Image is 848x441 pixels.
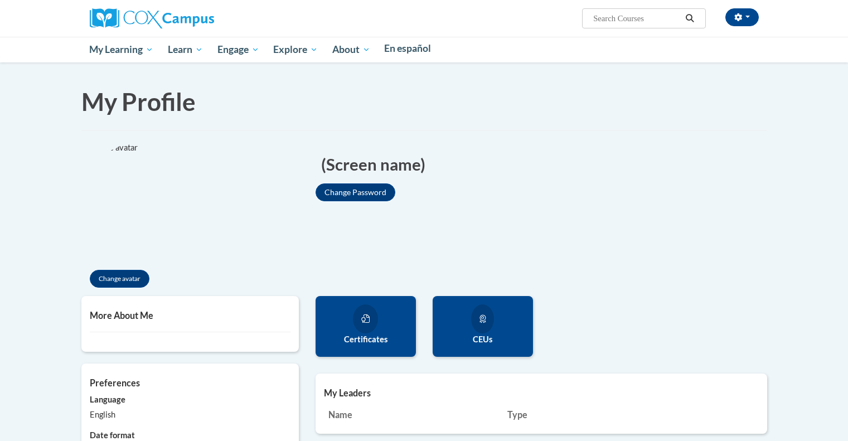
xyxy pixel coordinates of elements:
div: Click to change the profile picture [81,142,204,264]
h5: My Leaders [324,387,759,398]
label: Language [90,394,290,406]
button: Change Password [316,183,395,201]
span: My Profile [81,87,196,116]
span: About [332,43,370,56]
div: English [90,409,290,421]
h5: Preferences [90,377,290,388]
th: Name [324,404,503,425]
th: Type [503,404,661,425]
a: Learn [161,37,210,62]
a: About [325,37,377,62]
a: Engage [210,37,266,62]
span: Learn [168,43,203,56]
img: profile avatar [81,142,204,264]
a: En español [377,37,439,60]
span: En español [384,42,431,54]
button: Change avatar [90,270,149,288]
label: Certificates [324,333,408,346]
label: CEUs [441,333,525,346]
i:  [685,14,695,23]
span: Explore [273,43,318,56]
a: My Learning [83,37,161,62]
span: (Screen name) [321,153,425,176]
a: Cox Campus [90,13,214,22]
h5: More About Me [90,310,290,321]
button: Search [681,12,698,25]
input: Search Courses [592,12,681,25]
div: Main menu [73,37,776,62]
img: Cox Campus [90,8,214,28]
span: Engage [217,43,259,56]
span: My Learning [89,43,153,56]
a: Explore [266,37,325,62]
button: Account Settings [725,8,759,26]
